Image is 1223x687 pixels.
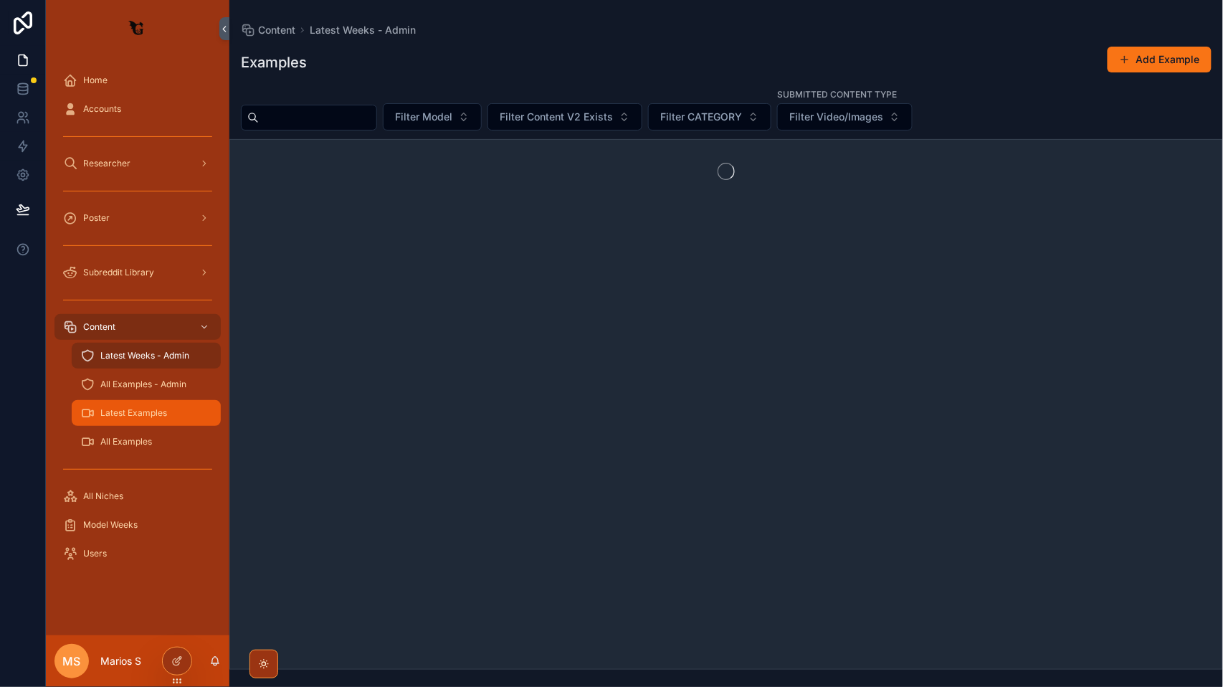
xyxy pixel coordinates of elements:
span: Poster [83,212,110,224]
a: All Examples [72,429,221,455]
h1: Examples [241,52,307,72]
span: Content [83,321,115,333]
button: Select Button [487,103,642,131]
span: All Niches [83,491,123,502]
span: Subreddit Library [83,267,154,278]
a: All Examples - Admin [72,371,221,397]
a: Model Weeks [54,512,221,538]
div: scrollable content [46,57,229,585]
a: Users [54,541,221,567]
span: All Examples - Admin [100,379,186,390]
p: Marios S [100,654,141,668]
span: Latest Examples [100,407,167,419]
a: Accounts [54,96,221,122]
span: Users [83,548,107,559]
span: Home [83,75,108,86]
span: Filter Content V2 Exists [500,110,613,124]
span: MS [63,653,81,670]
span: Content [258,23,295,37]
span: Latest Weeks - Admin [100,350,189,361]
a: Content [54,314,221,340]
span: Model Weeks [83,519,138,531]
a: Researcher [54,151,221,176]
a: Content [241,23,295,37]
a: Subreddit Library [54,260,221,285]
a: Latest Weeks - Admin [72,343,221,369]
a: Latest Examples [72,400,221,426]
a: Home [54,67,221,93]
button: Add Example [1108,47,1212,72]
span: All Examples [100,436,152,447]
button: Select Button [383,103,482,131]
a: All Niches [54,483,221,509]
button: Select Button [648,103,771,131]
span: Filter Model [395,110,452,124]
a: Latest Weeks - Admin [310,23,416,37]
img: App logo [126,17,149,40]
span: Filter Video/Images [789,110,883,124]
button: Select Button [777,103,913,131]
span: Accounts [83,103,121,115]
label: Submitted Content Type [777,87,897,100]
span: Researcher [83,158,130,169]
span: Filter CATEGORY [660,110,742,124]
a: Poster [54,205,221,231]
